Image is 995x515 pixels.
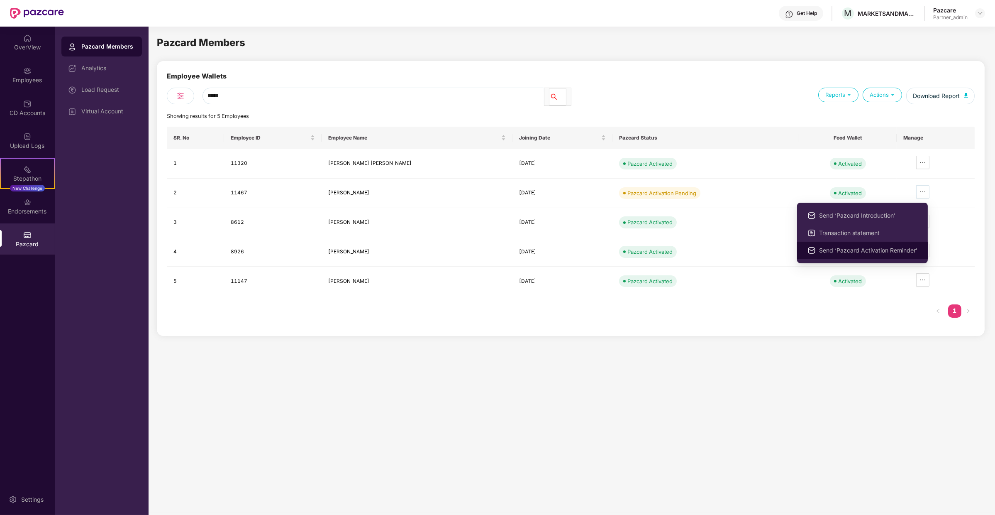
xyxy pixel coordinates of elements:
[863,88,902,102] div: Actions
[512,127,612,149] th: Joining Date
[322,267,512,296] td: [PERSON_NAME]
[799,127,897,149] th: Food Wallet
[807,229,816,237] img: svg+xml;base64,PHN2ZyBpZD0iVmlydHVhbF9BY2NvdW50IiBkYXRhLW5hbWU9IlZpcnR1YWwgQWNjb3VudCIgeG1sbnM9Im...
[612,127,799,149] th: Pazcard Status
[167,237,224,267] td: 4
[157,37,245,49] span: Pazcard Members
[167,113,249,119] span: Showing results for 5 Employees
[23,132,32,141] img: svg+xml;base64,PHN2ZyBpZD0iVXBsb2FkX0xvZ3MiIGRhdGEtbmFtZT0iVXBsb2FkIExvZ3MiIHhtbG5zPSJodHRwOi8vd3...
[819,228,917,238] span: Transaction statement
[627,277,673,285] div: Pazcard Activated
[81,108,135,115] div: Virtual Account
[906,88,975,104] button: Download Report
[68,86,76,94] img: svg+xml;base64,PHN2ZyBpZD0iTG9hZF9SZXF1ZXN0IiBkYXRhLW5hbWU9IkxvYWQgUmVxdWVzdCIgeG1sbnM9Imh0dHA6Ly...
[19,495,46,504] div: Settings
[961,304,975,318] button: right
[966,309,971,314] span: right
[845,91,853,98] img: svg+xml;base64,PHN2ZyB4bWxucz0iaHR0cDovL3d3dy53My5vcmcvMjAwMC9zdmciIHdpZHRoPSIxOSIgaGVpZ2h0PSIxOS...
[10,8,64,19] img: New Pazcare Logo
[9,495,17,504] img: svg+xml;base64,PHN2ZyBpZD0iU2V0dGluZy0yMHgyMCIgeG1sbnM9Imh0dHA6Ly93d3cudzMub3JnLzIwMDAvc3ZnIiB3aW...
[964,93,968,98] img: svg+xml;base64,PHN2ZyB4bWxucz0iaHR0cDovL3d3dy53My5vcmcvMjAwMC9zdmciIHhtbG5zOnhsaW5rPSJodHRwOi8vd3...
[549,93,566,100] span: search
[81,86,135,93] div: Load Request
[322,179,512,208] td: [PERSON_NAME]
[23,67,32,75] img: svg+xml;base64,PHN2ZyBpZD0iRW1wbG95ZWVzIiB4bWxucz0iaHR0cDovL3d3dy53My5vcmcvMjAwMC9zdmciIHdpZHRoPS...
[512,267,612,296] td: [DATE]
[838,277,862,285] div: Activated
[627,189,696,197] div: Pazcard Activation Pending
[512,208,612,238] td: [DATE]
[977,10,983,17] img: svg+xml;base64,PHN2ZyBpZD0iRHJvcGRvd24tMzJ4MzIiIHhtbG5zPSJodHRwOi8vd3d3LnczLm9yZy8yMDAwL3N2ZyIgd2...
[1,174,54,183] div: Stepathon
[224,208,322,238] td: 8612
[933,14,968,21] div: Partner_admin
[68,64,76,73] img: svg+xml;base64,PHN2ZyBpZD0iRGFzaGJvYXJkIiB4bWxucz0iaHR0cDovL3d3dy53My5vcmcvMjAwMC9zdmciIHdpZHRoPS...
[81,65,135,71] div: Analytics
[807,246,816,255] img: svg+xml;base64,PHN2ZyBpZD0iRW1haWwiIHhtbG5zPSJodHRwOi8vd3d3LnczLm9yZy8yMDAwL3N2ZyIgd2lkdGg9IjIwIi...
[913,91,960,101] span: Download Report
[549,88,566,105] button: search
[627,218,673,226] div: Pazcard Activated
[68,43,76,51] img: svg+xml;base64,PHN2ZyBpZD0iUHJvZmlsZSIgeG1sbnM9Imh0dHA6Ly93d3cudzMub3JnLzIwMDAvc3ZnIiB3aWR0aD0iMj...
[23,100,32,108] img: svg+xml;base64,PHN2ZyBpZD0iQ0RfQWNjb3VudHMiIGRhdGEtbmFtZT0iQ0QgQWNjb3VudHMiIHhtbG5zPSJodHRwOi8vd3...
[23,231,32,239] img: svg+xml;base64,PHN2ZyBpZD0iUGF6Y2FyZCIgeG1sbnM9Imh0dHA6Ly93d3cudzMub3JnLzIwMDAvc3ZnIiB3aWR0aD0iMj...
[917,277,929,283] span: ellipsis
[916,156,929,169] button: ellipsis
[167,149,224,179] td: 1
[68,108,76,116] img: svg+xml;base64,PHN2ZyBpZD0iVmlydHVhbF9BY2NvdW50IiBkYXRhLW5hbWU9IlZpcnR1YWwgQWNjb3VudCIgeG1sbnM9Im...
[167,127,224,149] th: SR. No
[167,208,224,238] td: 3
[23,198,32,206] img: svg+xml;base64,PHN2ZyBpZD0iRW5kb3JzZW1lbnRzIiB4bWxucz0iaHR0cDovL3d3dy53My5vcmcvMjAwMC9zdmciIHdpZH...
[819,246,917,255] span: Send ‘Pazcard Activation Reminder’
[224,179,322,208] td: 11467
[889,91,897,98] img: svg+xml;base64,PHN2ZyB4bWxucz0iaHR0cDovL3d3dy53My5vcmcvMjAwMC9zdmciIHdpZHRoPSIxOSIgaGVpZ2h0PSIxOS...
[322,208,512,238] td: [PERSON_NAME]
[785,10,793,18] img: svg+xml;base64,PHN2ZyBpZD0iSGVscC0zMngzMiIgeG1sbnM9Imh0dHA6Ly93d3cudzMub3JnLzIwMDAvc3ZnIiB3aWR0aD...
[167,71,227,88] div: Employee Wallets
[176,91,185,101] img: svg+xml;base64,PHN2ZyB4bWxucz0iaHR0cDovL3d3dy53My5vcmcvMjAwMC9zdmciIHdpZHRoPSIyNCIgaGVpZ2h0PSIyNC...
[897,127,975,149] th: Manage
[23,34,32,42] img: svg+xml;base64,PHN2ZyBpZD0iSG9tZSIgeG1sbnM9Imh0dHA6Ly93d3cudzMub3JnLzIwMDAvc3ZnIiB3aWR0aD0iMjAiIG...
[933,6,968,14] div: Pazcare
[627,159,673,168] div: Pazcard Activated
[797,10,817,17] div: Get Help
[10,185,45,191] div: New Challenge
[224,267,322,296] td: 11147
[917,189,929,195] span: ellipsis
[948,304,961,318] li: 1
[224,127,322,149] th: Employee ID
[512,179,612,208] td: [DATE]
[818,88,858,102] div: Reports
[224,149,322,179] td: 11320
[23,165,32,174] img: svg+xml;base64,PHN2ZyB4bWxucz0iaHR0cDovL3d3dy53My5vcmcvMjAwMC9zdmciIHdpZHRoPSIyMSIgaGVpZ2h0PSIyMC...
[917,159,929,166] span: ellipsis
[936,309,941,314] span: left
[81,42,135,51] div: Pazcard Members
[858,10,916,17] div: MARKETSANDMARKETS
[838,189,862,197] div: Activated
[224,237,322,267] td: 8926
[844,8,852,18] span: M
[916,185,929,199] button: ellipsis
[807,211,816,220] img: svg+xml;base64,PHN2ZyBpZD0iRW1haWwiIHhtbG5zPSJodHRwOi8vd3d3LnczLm9yZy8yMDAwL3N2ZyIgd2lkdGg9IjIwIi...
[512,149,612,179] td: [DATE]
[322,127,512,149] th: Employee Name
[916,273,929,287] button: ellipsis
[838,159,862,168] div: Activated
[932,304,945,318] li: Previous Page
[961,304,975,318] li: Next Page
[627,248,673,256] div: Pazcard Activated
[328,135,500,141] span: Employee Name
[819,211,917,220] span: Send ‘Pazcard Introduction’
[231,135,309,141] span: Employee ID
[932,304,945,318] button: left
[322,149,512,179] td: [PERSON_NAME] [PERSON_NAME]
[322,237,512,267] td: [PERSON_NAME]
[519,135,600,141] span: Joining Date
[512,237,612,267] td: [DATE]
[948,304,961,317] a: 1
[167,179,224,208] td: 2
[167,267,224,296] td: 5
